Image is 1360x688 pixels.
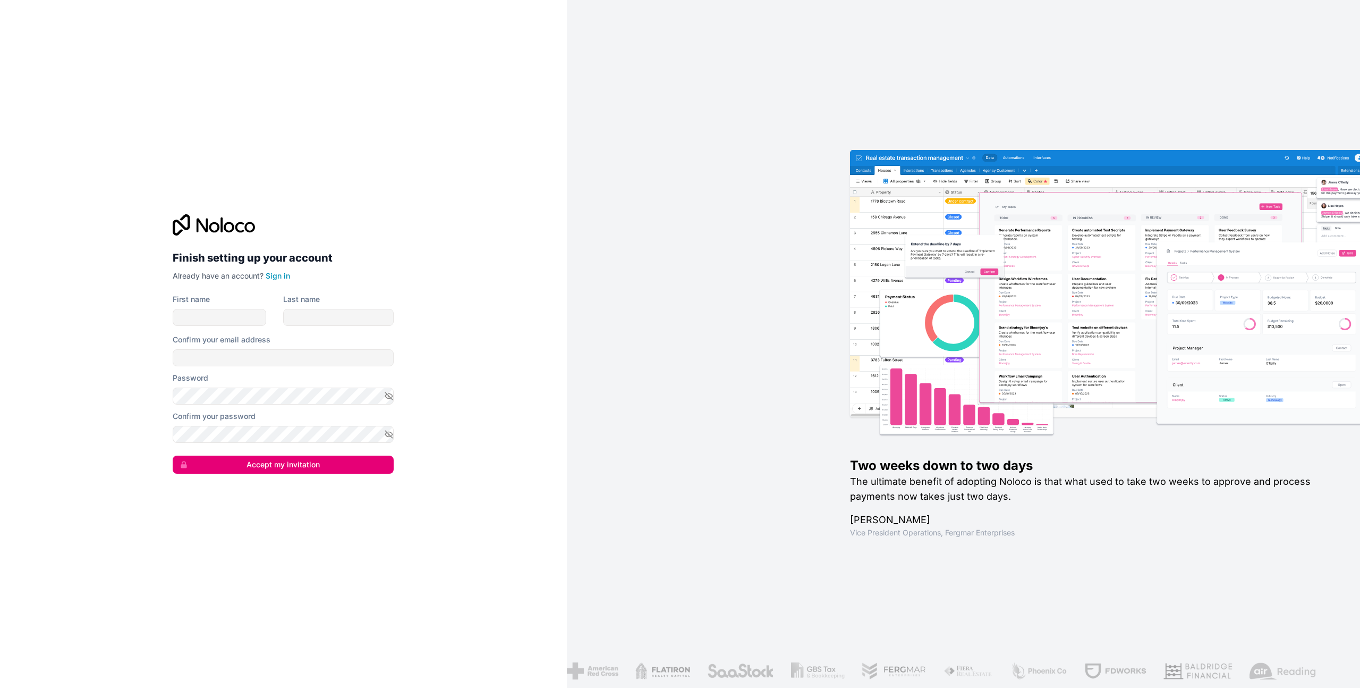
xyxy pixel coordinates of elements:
label: Confirm your password [173,411,256,422]
input: Password [173,388,394,405]
h2: Finish setting up your account [173,248,394,267]
img: /assets/fergmar-CudnrXN5.png [861,662,926,679]
input: Confirm password [173,426,394,443]
input: Email address [173,349,394,366]
img: /assets/flatiron-C8eUkumj.png [635,662,690,679]
img: /assets/american-red-cross-BAupjrZR.png [566,662,618,679]
img: /assets/phoenix-BREaitsQ.png [1010,662,1067,679]
label: Password [173,373,208,383]
h1: Two weeks down to two days [850,457,1326,474]
a: Sign in [266,271,290,280]
h2: The ultimate benefit of adopting Noloco is that what used to take two weeks to approve and proces... [850,474,1326,504]
input: given-name [173,309,266,326]
h1: [PERSON_NAME] [850,513,1326,527]
img: /assets/fdworks-Bi04fVtw.png [1084,662,1146,679]
img: /assets/airreading-FwAmRzSr.png [1249,662,1316,679]
span: Already have an account? [173,271,263,280]
img: /assets/fiera-fwj2N5v4.png [943,662,993,679]
img: /assets/baldridge-DxmPIwAm.png [1163,662,1232,679]
img: /assets/gbstax-C-GtDUiK.png [790,662,845,679]
button: Accept my invitation [173,456,394,474]
label: Confirm your email address [173,334,270,345]
input: family-name [283,309,394,326]
label: Last name [283,294,320,305]
label: First name [173,294,210,305]
h1: Vice President Operations , Fergmar Enterprises [850,527,1326,538]
img: /assets/saastock-C6Zbiodz.png [707,662,773,679]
